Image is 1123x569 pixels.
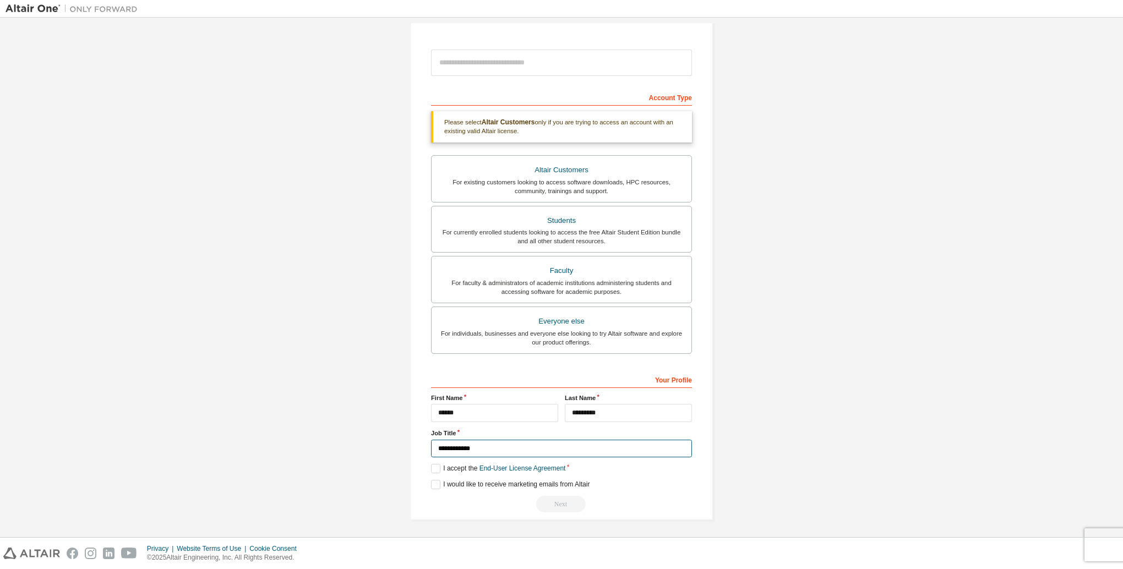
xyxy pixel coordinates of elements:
div: Everyone else [438,314,685,329]
div: Please select only if you are trying to access an account with an existing valid Altair license. [431,111,692,143]
img: instagram.svg [85,548,96,559]
img: altair_logo.svg [3,548,60,559]
div: For faculty & administrators of academic institutions administering students and accessing softwa... [438,278,685,296]
div: Account Type [431,88,692,106]
div: For existing customers looking to access software downloads, HPC resources, community, trainings ... [438,178,685,195]
div: For individuals, businesses and everyone else looking to try Altair software and explore our prod... [438,329,685,347]
p: © 2025 Altair Engineering, Inc. All Rights Reserved. [147,553,303,562]
div: Students [438,213,685,228]
img: facebook.svg [67,548,78,559]
b: Altair Customers [482,118,535,126]
div: Privacy [147,544,177,553]
img: Altair One [6,3,143,14]
label: Last Name [565,393,692,402]
a: End-User License Agreement [479,464,566,472]
div: Website Terms of Use [177,544,249,553]
label: First Name [431,393,558,402]
div: Your Profile [431,370,692,388]
div: Faculty [438,263,685,278]
label: I accept the [431,464,565,473]
img: linkedin.svg [103,548,115,559]
div: Read and acccept EULA to continue [431,496,692,512]
img: youtube.svg [121,548,137,559]
div: For currently enrolled students looking to access the free Altair Student Edition bundle and all ... [438,228,685,245]
div: Cookie Consent [249,544,303,553]
div: Altair Customers [438,162,685,178]
label: I would like to receive marketing emails from Altair [431,480,590,489]
label: Job Title [431,429,692,437]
